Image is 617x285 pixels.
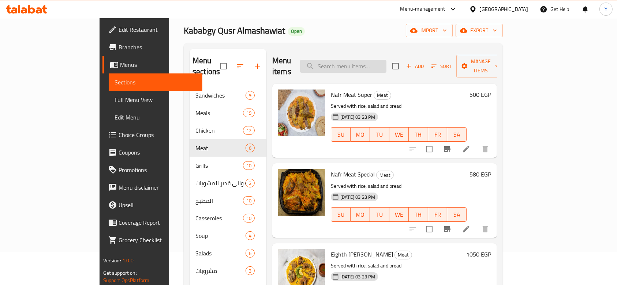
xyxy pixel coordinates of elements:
div: مشروبات3 [190,262,266,280]
span: 4 [246,232,254,239]
span: Meat [395,251,412,259]
span: MO [354,129,367,140]
span: Eighth [PERSON_NAME] [331,249,393,260]
span: Select to update [422,221,437,237]
span: الصواني قصر المشويات [195,179,246,187]
button: delete [476,140,494,158]
div: Sandwiches9 [190,87,266,104]
span: 12 [243,127,254,134]
span: Grocery Checklist [119,236,197,244]
span: export [461,26,497,35]
span: Get support on: [103,268,137,278]
span: FR [431,129,445,140]
button: FR [428,207,448,222]
a: Upsell [102,196,203,214]
span: 1.0.0 [122,256,134,265]
button: MO [351,207,370,222]
span: WE [392,129,406,140]
nav: Menu sections [190,84,266,282]
span: SA [450,209,464,220]
button: TH [409,127,428,142]
div: Casseroles10 [190,209,266,227]
button: MO [351,127,370,142]
div: Soup4 [190,227,266,244]
div: Meals19 [190,104,266,122]
span: Branches [119,43,197,52]
div: Soup [195,231,246,240]
a: Edit Menu [109,109,203,126]
button: WE [389,207,409,222]
span: Sort [431,62,452,71]
div: items [243,214,255,223]
span: Sort sections [231,57,249,75]
button: SU [331,207,351,222]
span: Salads [195,249,246,258]
a: Edit Restaurant [102,21,203,38]
button: SA [447,207,467,222]
div: Meat6 [190,139,266,157]
span: Y [605,5,607,13]
a: Edit menu item [462,225,471,233]
a: Sections [109,73,203,91]
span: SU [334,209,348,220]
span: [DATE] 03:23 PM [337,194,378,201]
span: Meat [195,144,246,152]
span: Open [288,28,305,34]
span: MO [354,209,367,220]
span: Edit Restaurant [119,25,197,34]
button: TH [409,207,428,222]
img: Nafr Meat Special [278,169,325,216]
span: Nafr Meat Super [331,89,372,100]
span: Full Menu View [115,95,197,104]
span: Version: [103,256,121,265]
span: TU [373,209,386,220]
span: Menu disclaimer [119,183,197,192]
span: 10 [243,197,254,204]
button: WE [389,127,409,142]
a: Menu disclaimer [102,179,203,196]
h6: 580 EGP [470,169,491,179]
h2: Menu items [272,55,291,77]
button: Branch-specific-item [438,140,456,158]
button: Add section [249,57,266,75]
button: SA [447,127,467,142]
div: items [246,144,255,152]
div: items [246,179,255,187]
span: [DATE] 03:23 PM [337,114,378,121]
div: items [246,249,255,258]
span: TU [373,129,386,140]
div: Salads6 [190,244,266,262]
span: Manage items [462,57,500,75]
a: Branches [102,38,203,56]
span: Grills [195,161,243,170]
button: delete [476,220,494,238]
a: Coupons [102,144,203,161]
p: Served with rice, salad and bread [331,261,463,270]
div: [GEOGRAPHIC_DATA] [480,5,528,13]
span: Select to update [422,141,437,157]
span: Add item [403,61,427,72]
div: items [246,231,255,240]
button: Sort [430,61,453,72]
span: 3 [246,267,254,274]
span: مشروبات [195,266,246,275]
span: TH [412,209,425,220]
span: المطبخ [195,196,243,205]
h6: 500 EGP [470,90,491,100]
button: TU [370,207,389,222]
span: import [412,26,447,35]
div: Chicken12 [190,122,266,139]
span: [DATE] 03:23 PM [337,273,378,280]
span: Casseroles [195,214,243,223]
a: Choice Groups [102,126,203,144]
p: Served with rice, salad and bread [331,182,467,191]
div: items [246,91,255,100]
span: Coupons [119,148,197,157]
div: Grills10 [190,157,266,174]
span: Meat [374,91,391,99]
button: SU [331,127,351,142]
